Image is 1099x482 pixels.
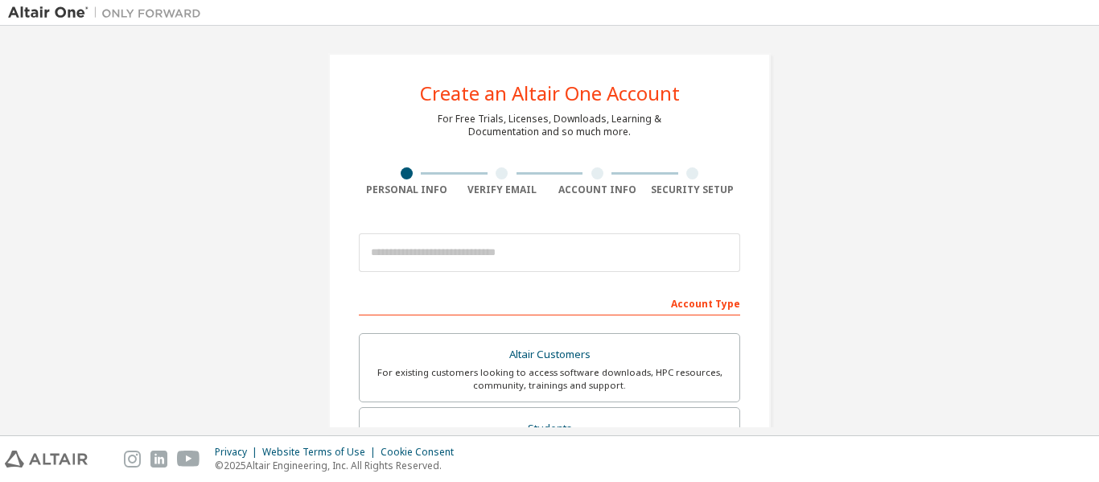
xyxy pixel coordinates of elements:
div: Altair Customers [369,344,730,366]
div: Privacy [215,446,262,459]
div: Students [369,418,730,440]
div: Account Info [549,183,645,196]
div: Create an Altair One Account [420,84,680,103]
p: © 2025 Altair Engineering, Inc. All Rights Reserved. [215,459,463,472]
div: Cookie Consent [381,446,463,459]
div: Personal Info [359,183,455,196]
div: Verify Email [455,183,550,196]
img: instagram.svg [124,451,141,468]
div: Account Type [359,290,740,315]
img: linkedin.svg [150,451,167,468]
div: For Free Trials, Licenses, Downloads, Learning & Documentation and so much more. [438,113,661,138]
img: altair_logo.svg [5,451,88,468]
img: youtube.svg [177,451,200,468]
div: For existing customers looking to access software downloads, HPC resources, community, trainings ... [369,366,730,392]
div: Website Terms of Use [262,446,381,459]
div: Security Setup [645,183,741,196]
img: Altair One [8,5,209,21]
